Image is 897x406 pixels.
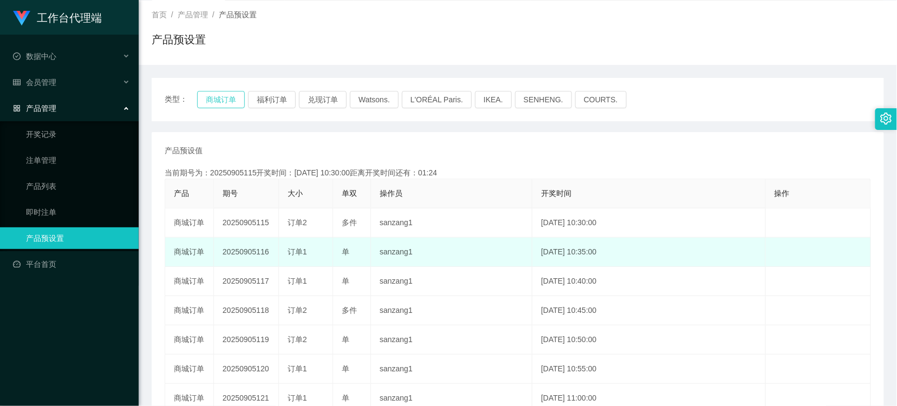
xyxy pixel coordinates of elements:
span: 单 [342,277,349,285]
span: 订单1 [288,394,307,402]
button: COURTS. [575,91,627,108]
span: 订单1 [288,364,307,373]
span: 单双 [342,189,357,198]
span: 数据中心 [13,52,56,61]
span: 期号 [223,189,238,198]
td: 20250905120 [214,355,279,384]
td: 商城订单 [165,296,214,325]
span: 会员管理 [13,78,56,87]
button: 商城订单 [197,91,245,108]
td: 商城订单 [165,355,214,384]
td: sanzang1 [371,296,532,325]
span: 大小 [288,189,303,198]
a: 产品列表 [26,175,130,197]
button: Watsons. [350,91,399,108]
td: 商城订单 [165,267,214,296]
i: 图标: table [13,78,21,86]
button: 福利订单 [248,91,296,108]
td: 20250905116 [214,238,279,267]
span: 操作 [775,189,790,198]
button: SENHENG. [515,91,572,108]
span: 产品预设值 [165,145,203,156]
a: 产品预设置 [26,227,130,249]
td: [DATE] 10:50:00 [532,325,766,355]
td: [DATE] 10:30:00 [532,208,766,238]
a: 即时注单 [26,201,130,223]
span: 订单1 [288,247,307,256]
i: 图标: appstore-o [13,104,21,112]
td: 20250905115 [214,208,279,238]
i: 图标: check-circle-o [13,53,21,60]
button: IKEA. [475,91,512,108]
span: 产品 [174,189,189,198]
a: 开奖记录 [26,123,130,145]
td: [DATE] 10:55:00 [532,355,766,384]
span: 单 [342,364,349,373]
h1: 产品预设置 [152,31,206,48]
a: 工作台代理端 [13,13,102,22]
span: 订单2 [288,335,307,344]
span: 开奖时间 [541,189,571,198]
td: sanzang1 [371,208,532,238]
td: [DATE] 10:35:00 [532,238,766,267]
span: 多件 [342,218,357,227]
i: 图标: setting [880,113,892,125]
td: 20250905117 [214,267,279,296]
span: 订单2 [288,306,307,315]
span: 产品预设置 [219,10,257,19]
span: 多件 [342,306,357,315]
td: sanzang1 [371,355,532,384]
td: sanzang1 [371,325,532,355]
span: 产品管理 [13,104,56,113]
span: 订单1 [288,277,307,285]
td: 20250905118 [214,296,279,325]
span: 产品管理 [178,10,208,19]
a: 图标: dashboard平台首页 [13,253,130,275]
button: L'ORÉAL Paris. [402,91,472,108]
td: 商城订单 [165,238,214,267]
td: sanzang1 [371,267,532,296]
img: logo.9652507e.png [13,11,30,26]
span: 类型： [165,91,197,108]
td: 商城订单 [165,208,214,238]
a: 注单管理 [26,149,130,171]
span: 订单2 [288,218,307,227]
td: 20250905119 [214,325,279,355]
span: 单 [342,247,349,256]
span: / [212,10,214,19]
td: sanzang1 [371,238,532,267]
div: 当前期号为：20250905115开奖时间：[DATE] 10:30:00距离开奖时间还有：01:24 [165,167,871,179]
td: 商城订单 [165,325,214,355]
button: 兑现订单 [299,91,347,108]
h1: 工作台代理端 [37,1,102,35]
span: 首页 [152,10,167,19]
span: / [171,10,173,19]
span: 单 [342,335,349,344]
span: 操作员 [380,189,402,198]
td: [DATE] 10:40:00 [532,267,766,296]
td: [DATE] 10:45:00 [532,296,766,325]
span: 单 [342,394,349,402]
